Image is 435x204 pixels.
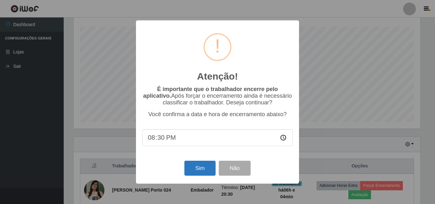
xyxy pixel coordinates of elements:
button: Não [219,161,250,176]
p: Após forçar o encerramento ainda é necessário classificar o trabalhador. Deseja continuar? [142,86,293,106]
h2: Atenção! [197,71,238,82]
button: Sim [184,161,215,176]
p: Você confirma a data e hora de encerramento abaixo? [142,111,293,118]
b: É importante que o trabalhador encerre pelo aplicativo. [143,86,278,99]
